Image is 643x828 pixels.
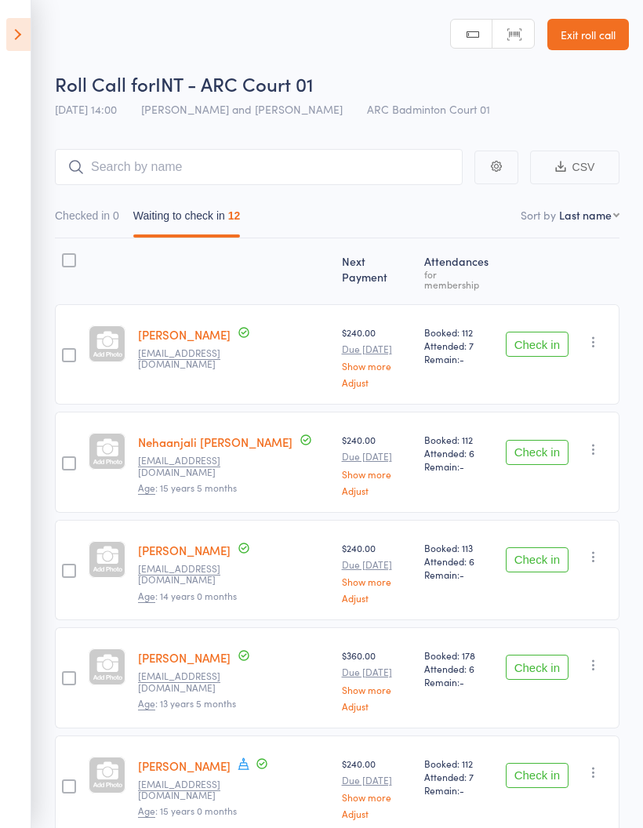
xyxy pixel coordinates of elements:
[367,101,490,117] span: ARC Badminton Court 01
[424,770,493,783] span: Attended: 7
[342,701,412,711] a: Adjust
[342,666,412,677] small: Due [DATE]
[342,485,412,496] a: Adjust
[418,245,500,297] div: Atten­dances
[342,775,412,786] small: Due [DATE]
[138,542,231,558] a: [PERSON_NAME]
[138,434,292,450] a: Nehaanjali [PERSON_NAME]
[424,352,493,365] span: Remain:
[138,563,240,586] small: deep.pari05@gmail.com
[342,541,412,603] div: $240.00
[138,804,237,818] span: : 15 years 0 months
[424,662,493,675] span: Attended: 6
[506,332,569,357] button: Check in
[342,685,412,695] a: Show more
[424,648,493,662] span: Booked: 178
[424,568,493,581] span: Remain:
[342,593,412,603] a: Adjust
[424,325,493,339] span: Booked: 112
[342,377,412,387] a: Adjust
[55,202,119,238] button: Checked in0
[460,352,464,365] span: -
[424,783,493,797] span: Remain:
[55,101,117,117] span: [DATE] 14:00
[138,347,240,370] small: suganyaselvamani@outlook.com
[424,446,493,459] span: Attended: 6
[342,469,412,479] a: Show more
[342,451,412,462] small: Due [DATE]
[138,696,236,710] span: : 13 years 5 months
[342,648,412,710] div: $360.00
[138,757,231,774] a: [PERSON_NAME]
[342,361,412,371] a: Show more
[342,343,412,354] small: Due [DATE]
[424,675,493,688] span: Remain:
[342,792,412,802] a: Show more
[424,339,493,352] span: Attended: 7
[521,207,556,223] label: Sort by
[506,547,569,572] button: Check in
[424,541,493,554] span: Booked: 113
[342,576,412,586] a: Show more
[530,151,619,184] button: CSV
[138,455,240,478] small: basavendra@gmail.com
[138,779,240,801] small: kkiranreddy5@gmail.com
[506,440,569,465] button: Check in
[559,207,612,223] div: Last name
[138,670,240,693] small: jayadg@gmail.com
[138,326,231,343] a: [PERSON_NAME]
[424,459,493,473] span: Remain:
[506,655,569,680] button: Check in
[113,209,119,222] div: 0
[141,101,343,117] span: [PERSON_NAME] and [PERSON_NAME]
[506,763,569,788] button: Check in
[424,757,493,770] span: Booked: 112
[336,245,418,297] div: Next Payment
[424,554,493,568] span: Attended: 6
[460,783,464,797] span: -
[342,559,412,570] small: Due [DATE]
[55,149,463,185] input: Search by name
[342,757,412,819] div: $240.00
[460,459,464,473] span: -
[460,568,464,581] span: -
[138,481,237,495] span: : 15 years 5 months
[424,433,493,446] span: Booked: 112
[133,202,241,238] button: Waiting to check in12
[228,209,241,222] div: 12
[55,71,155,96] span: Roll Call for
[155,71,314,96] span: INT - ARC Court 01
[342,808,412,819] a: Adjust
[424,269,493,289] div: for membership
[460,675,464,688] span: -
[547,19,629,50] a: Exit roll call
[138,589,237,603] span: : 14 years 0 months
[342,433,412,495] div: $240.00
[138,649,231,666] a: [PERSON_NAME]
[342,325,412,387] div: $240.00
